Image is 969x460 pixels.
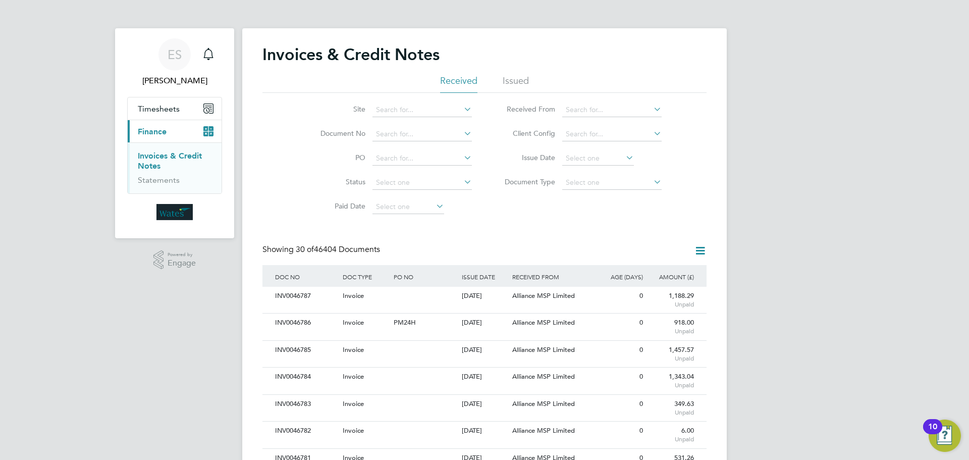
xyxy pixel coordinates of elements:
span: Unpaid [648,300,694,309]
a: Invoices & Credit Notes [138,151,202,171]
div: [DATE] [459,395,510,414]
label: Site [307,105,365,114]
div: RECEIVED FROM [510,265,595,288]
div: PO NO [391,265,459,288]
div: 349.63 [645,395,696,421]
span: Unpaid [648,327,694,335]
div: [DATE] [459,314,510,332]
div: 10 [928,427,937,440]
div: 6.00 [645,422,696,448]
span: Invoice [343,318,364,327]
span: 46404 Documents [296,244,380,254]
div: INV0046786 [273,314,340,332]
h2: Invoices & Credit Notes [262,44,440,65]
input: Search for... [372,127,472,141]
a: Go to home page [127,204,222,220]
nav: Main navigation [115,28,234,238]
a: Statements [138,175,180,185]
div: 918.00 [645,314,696,340]
span: 0 [639,399,643,408]
div: INV0046784 [273,368,340,386]
label: Received From [497,105,555,114]
div: [DATE] [459,422,510,440]
li: Received [440,75,477,93]
span: Alliance MSP Limited [512,399,575,408]
div: AGE (DAYS) [595,265,645,288]
span: Unpaid [648,408,694,417]
span: Emily Summerfield [127,75,222,87]
div: INV0046783 [273,395,340,414]
div: 1,343.04 [645,368,696,394]
span: Timesheets [138,104,180,114]
span: Powered by [168,250,196,259]
span: Invoice [343,345,364,354]
div: ISSUE DATE [459,265,510,288]
button: Finance [128,120,222,142]
span: Alliance MSP Limited [512,345,575,354]
span: Alliance MSP Limited [512,318,575,327]
input: Search for... [372,151,472,166]
input: Search for... [562,103,662,117]
li: Issued [503,75,529,93]
label: Paid Date [307,201,365,211]
span: Engage [168,259,196,268]
span: Unpaid [648,381,694,389]
label: PO [307,153,365,162]
div: Finance [128,142,222,193]
span: Invoice [343,426,364,435]
div: [DATE] [459,368,510,386]
div: INV0046785 [273,341,340,360]
div: 1,188.29 [645,287,696,313]
input: Search for... [562,127,662,141]
span: Alliance MSP Limited [512,372,575,381]
div: Showing [262,244,382,255]
a: Powered byEngage [153,250,196,270]
label: Issue Date [497,153,555,162]
span: ES [168,48,182,61]
div: DOC NO [273,265,340,288]
span: Unpaid [648,354,694,363]
span: Alliance MSP Limited [512,291,575,300]
button: Timesheets [128,97,222,120]
span: Unpaid [648,435,694,443]
label: Document Type [497,177,555,186]
span: 0 [639,318,643,327]
input: Select one [562,176,662,190]
span: 0 [639,291,643,300]
input: Select one [372,176,472,190]
span: 0 [639,426,643,435]
span: PM24H [394,318,416,327]
div: DOC TYPE [340,265,391,288]
label: Document No [307,129,365,138]
div: INV0046787 [273,287,340,305]
input: Select one [562,151,634,166]
span: Invoice [343,291,364,300]
div: INV0046782 [273,422,340,440]
button: Open Resource Center, 10 new notifications [929,420,961,452]
span: Finance [138,127,167,136]
span: 30 of [296,244,314,254]
label: Status [307,177,365,186]
img: wates-logo-retina.png [156,204,193,220]
label: Client Config [497,129,555,138]
input: Select one [372,200,444,214]
span: Invoice [343,372,364,381]
div: 1,457.57 [645,341,696,367]
span: Invoice [343,399,364,408]
span: 0 [639,345,643,354]
div: [DATE] [459,341,510,360]
div: AMOUNT (£) [645,265,696,288]
div: [DATE] [459,287,510,305]
span: 0 [639,372,643,381]
span: Alliance MSP Limited [512,426,575,435]
input: Search for... [372,103,472,117]
a: ES[PERSON_NAME] [127,38,222,87]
